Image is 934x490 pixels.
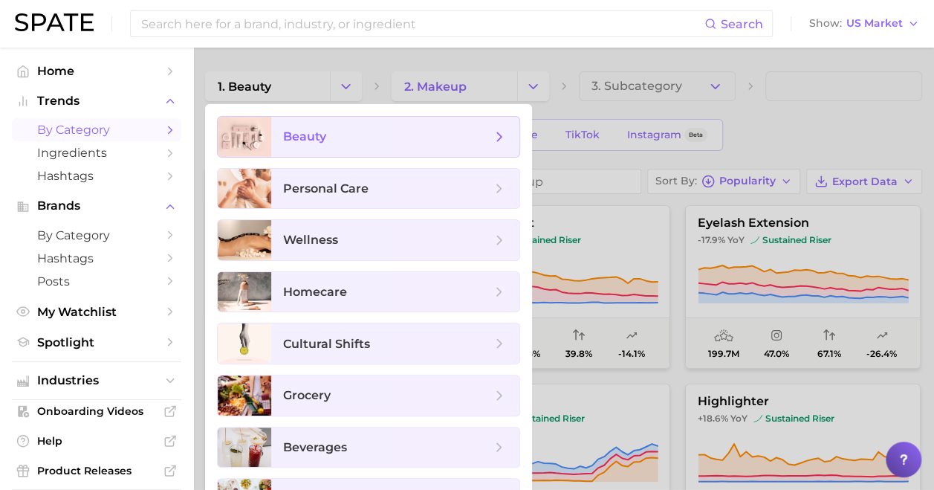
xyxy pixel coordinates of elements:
[15,13,94,31] img: SPATE
[12,164,181,187] a: Hashtags
[37,374,156,387] span: Industries
[283,181,369,196] span: personal care
[140,11,704,36] input: Search here for a brand, industry, or ingredient
[809,19,842,28] span: Show
[12,460,181,482] a: Product Releases
[12,247,181,270] a: Hashtags
[283,388,331,402] span: grocery
[12,430,181,452] a: Help
[37,123,156,137] span: by Category
[37,274,156,288] span: Posts
[37,228,156,242] span: by Category
[805,14,923,33] button: ShowUS Market
[37,169,156,183] span: Hashtags
[12,141,181,164] a: Ingredients
[37,434,156,448] span: Help
[283,285,347,299] span: homecare
[12,370,181,392] button: Industries
[846,19,903,28] span: US Market
[37,199,156,213] span: Brands
[283,337,370,351] span: cultural shifts
[37,305,156,319] span: My Watchlist
[37,335,156,349] span: Spotlight
[37,464,156,477] span: Product Releases
[283,129,326,144] span: beauty
[37,251,156,265] span: Hashtags
[12,195,181,217] button: Brands
[12,224,181,247] a: by Category
[37,94,156,108] span: Trends
[12,118,181,141] a: by Category
[12,400,181,422] a: Onboarding Videos
[12,90,181,112] button: Trends
[37,64,156,78] span: Home
[12,300,181,323] a: My Watchlist
[37,404,156,418] span: Onboarding Videos
[12,331,181,354] a: Spotlight
[37,146,156,160] span: Ingredients
[283,440,347,454] span: beverages
[12,59,181,83] a: Home
[283,233,338,247] span: wellness
[721,17,763,31] span: Search
[12,270,181,293] a: Posts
